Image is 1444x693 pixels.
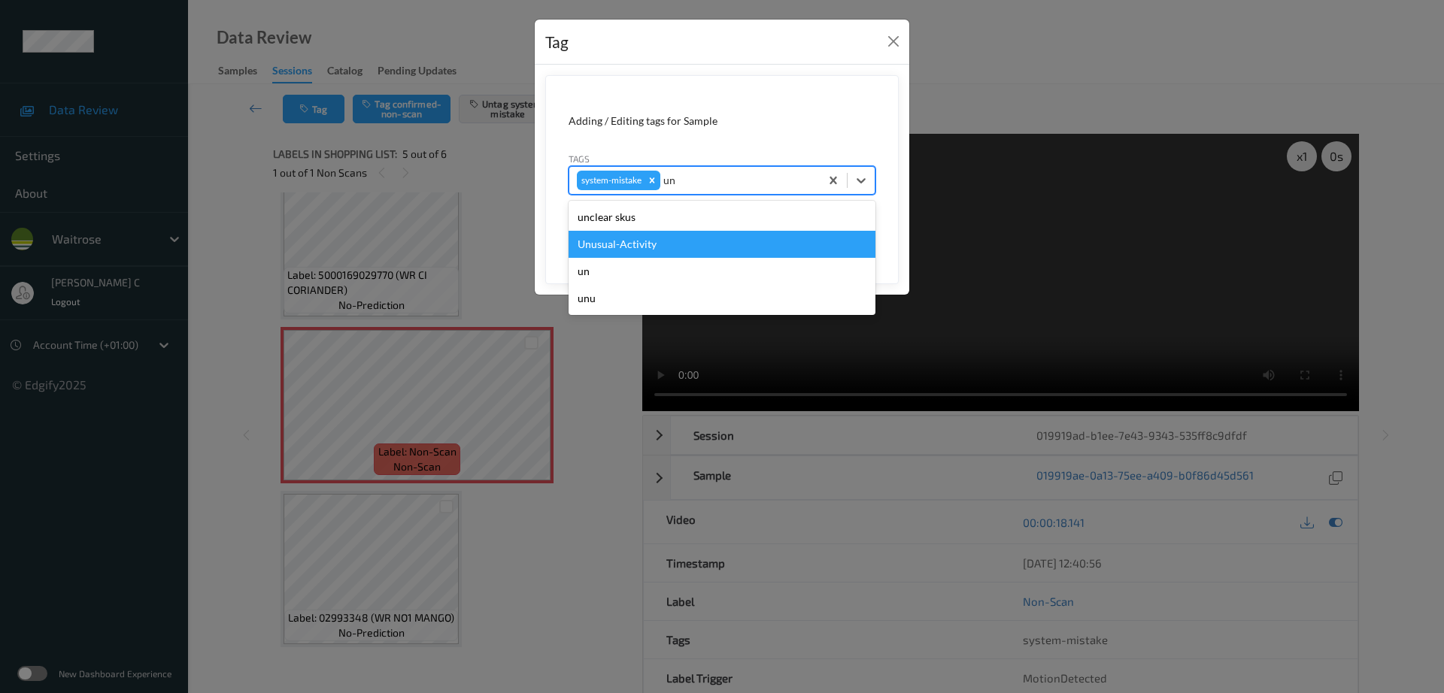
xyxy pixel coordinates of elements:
div: unu [569,285,875,312]
div: system-mistake [577,171,644,190]
div: Unusual-Activity [569,231,875,258]
div: Adding / Editing tags for Sample [569,113,875,129]
div: un [569,258,875,285]
div: Tag [545,30,569,54]
label: Tags [569,152,590,165]
button: Close [883,31,904,52]
div: Remove system-mistake [644,171,660,190]
div: unclear skus [569,204,875,231]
